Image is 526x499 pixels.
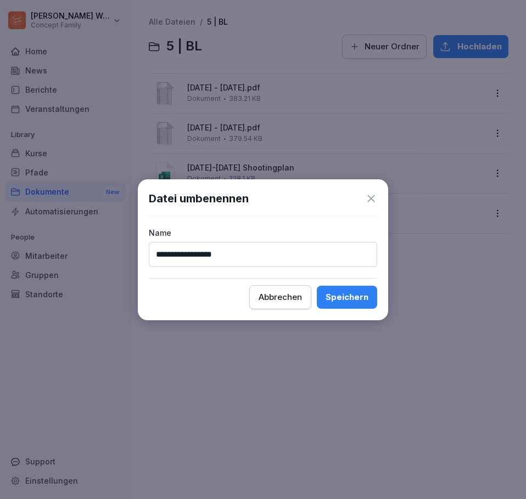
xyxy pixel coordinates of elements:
[326,291,368,303] div: Speichern
[149,227,377,239] p: Name
[149,190,249,207] h1: Datei umbenennen
[317,286,377,309] button: Speichern
[249,285,311,309] button: Abbrechen
[259,291,302,303] div: Abbrechen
